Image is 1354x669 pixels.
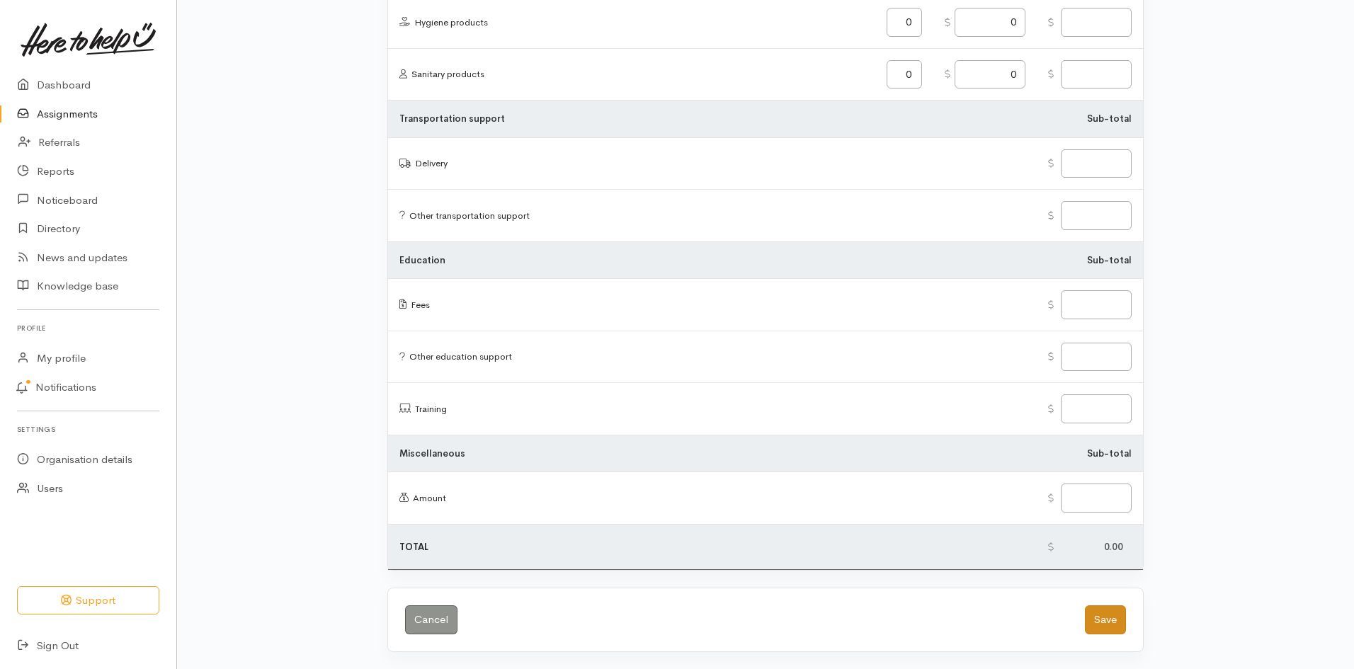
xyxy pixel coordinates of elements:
[388,383,1037,435] td: Training
[1037,435,1143,472] td: Sub-total
[388,279,1037,331] td: Fees
[399,447,465,459] b: Miscellaneous
[17,319,159,338] h6: Profile
[17,586,159,615] button: Support
[388,48,875,101] td: Sanitary products
[399,254,445,266] b: Education
[388,331,1037,383] td: Other education support
[388,524,1037,570] td: TOTAL
[388,472,1037,525] td: Amount
[399,113,505,125] b: Transportation support
[1037,101,1143,138] td: Sub-total
[405,605,457,634] a: Cancel
[17,420,159,439] h6: Settings
[388,190,1037,242] td: Other transportation support
[388,137,1037,190] td: Delivery
[1037,241,1143,279] td: Sub-total
[1085,605,1126,634] button: Save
